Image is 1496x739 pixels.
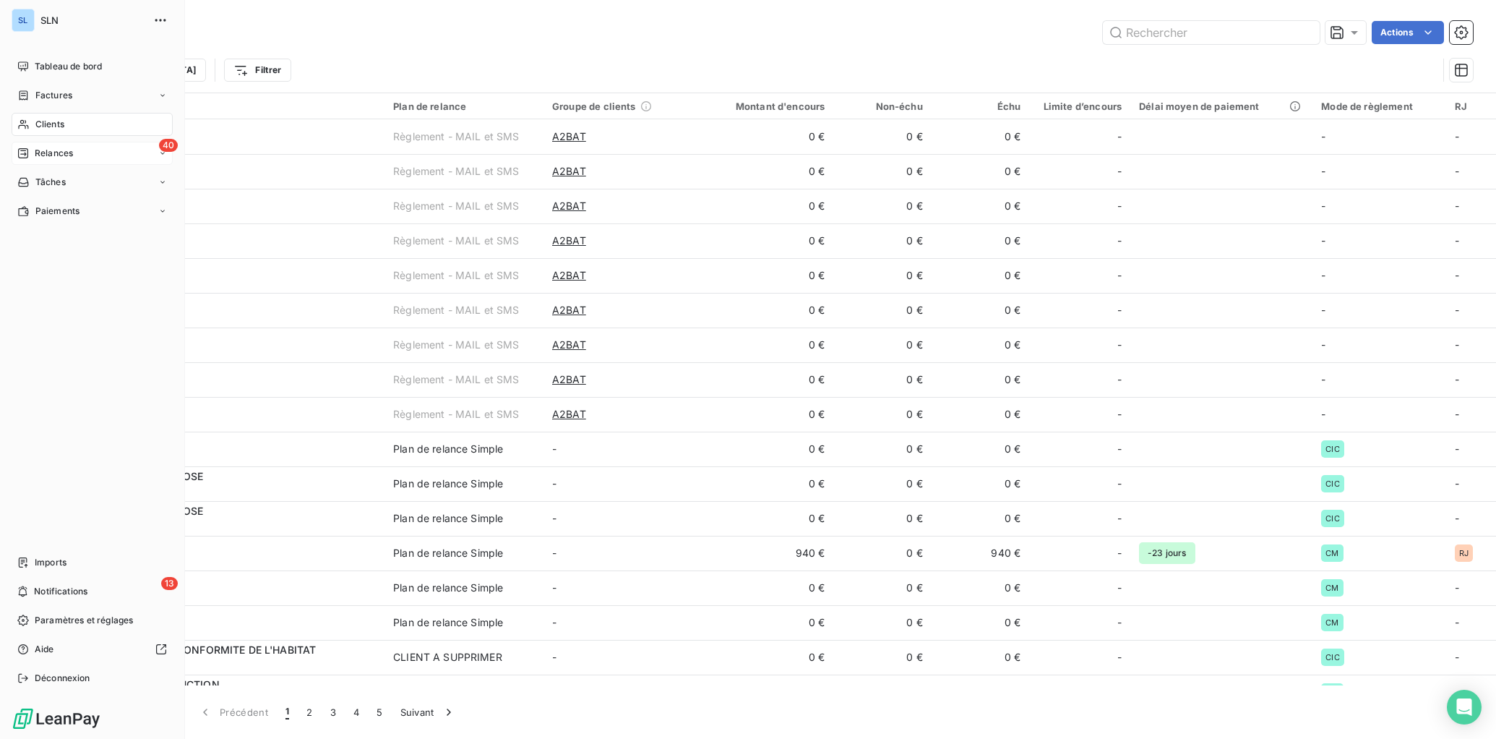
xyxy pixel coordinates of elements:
span: Imports [35,556,66,569]
span: - [1117,164,1122,179]
button: 5 [368,697,391,727]
span: 831 [100,171,376,186]
span: - [1455,581,1459,594]
td: 0 € [833,501,931,536]
span: CM [1325,549,1338,558]
td: 0 € [932,397,1029,432]
div: Échu [940,101,1020,112]
div: Règlement - MAIL et SMS [393,372,519,387]
td: 0 € [833,432,931,466]
span: - [1455,512,1459,524]
span: A2BAT [552,303,586,317]
div: Règlement - MAIL et SMS [393,303,519,317]
div: Montant d'encours [711,101,825,112]
span: Relances [35,147,73,160]
span: 867 [100,518,376,533]
td: 0 € [833,640,931,675]
span: Clients [35,118,64,131]
div: Plan de relance [393,101,535,112]
td: 0 € [833,258,931,293]
td: 0 € [932,466,1029,501]
td: 0 € [932,258,1029,293]
div: Délai moyen de paiement [1139,101,1304,112]
td: 940 € [932,536,1029,571]
td: 0 € [702,675,833,709]
div: Règlement - MAIL et SMS [393,234,519,248]
span: - [1117,199,1122,213]
span: A2BAT [552,234,586,248]
span: Tableau de bord [35,60,102,73]
td: 0 € [702,432,833,466]
div: Plan de relance Simple [393,477,503,491]
div: Règlement - MAIL et SMS [393,407,519,422]
td: 0 € [702,189,833,223]
span: Groupe de clients [552,101,636,112]
td: 0 € [702,466,833,501]
td: 0 € [833,675,931,709]
span: - [1321,269,1325,281]
span: CM [1325,618,1338,627]
span: - [1117,581,1122,595]
td: 0 € [932,571,1029,605]
td: 0 € [833,119,931,154]
td: 0 € [932,328,1029,362]
span: 896 [100,588,376,602]
td: 0 € [932,501,1029,536]
span: 939 [100,484,376,498]
td: 0 € [702,397,833,432]
td: 0 € [932,640,1029,675]
span: - [1321,234,1325,247]
td: 0 € [833,536,931,571]
span: 865 [100,206,376,221]
span: - [552,616,556,628]
span: 883 [100,275,376,290]
span: - [1321,373,1325,385]
div: RJ [1455,101,1487,112]
td: 0 € [702,501,833,536]
span: Déconnexion [35,672,90,685]
span: CIC [1325,479,1339,488]
td: 0 € [833,154,931,189]
td: 0 € [833,328,931,362]
span: - [1455,165,1459,177]
span: 884 [100,241,376,255]
span: Paiements [35,205,79,218]
span: AGENCE DE LA CONFORMITE DE L'HABITAT [100,644,316,656]
td: 0 € [932,432,1029,466]
span: A2BAT [552,199,586,213]
td: 0 € [833,466,931,501]
td: 0 € [932,223,1029,258]
td: 0 € [833,362,931,397]
span: CIC [1325,514,1339,523]
span: A2BAT [552,407,586,422]
div: Open Intercom Messenger [1447,690,1482,725]
td: 0 € [833,223,931,258]
span: A2BAT [552,338,586,352]
td: 0 € [932,154,1029,189]
div: Règlement - MAIL et SMS [393,338,519,352]
td: 0 € [702,328,833,362]
td: 0 € [833,293,931,328]
td: 940 € [702,536,833,571]
span: CIC [1325,445,1339,453]
div: Règlement - MAIL et SMS [393,199,519,213]
span: Paramètres et réglages [35,614,133,627]
div: Non-échu [842,101,922,112]
img: Logo LeanPay [12,707,101,730]
div: Règlement - MAIL et SMS [393,164,519,179]
span: - [1117,442,1122,456]
input: Rechercher [1103,21,1320,44]
span: - [1455,338,1459,351]
span: - [552,512,556,524]
td: 0 € [702,223,833,258]
span: - [1321,338,1325,351]
span: 855 [100,449,376,464]
span: A2BAT [552,372,586,387]
span: - [1321,304,1325,316]
td: 0 € [932,675,1029,709]
td: 0 € [833,571,931,605]
div: Plan de relance Simple [393,581,503,595]
span: - [1117,234,1122,248]
span: SLN [40,14,145,26]
span: 866 [100,380,376,394]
